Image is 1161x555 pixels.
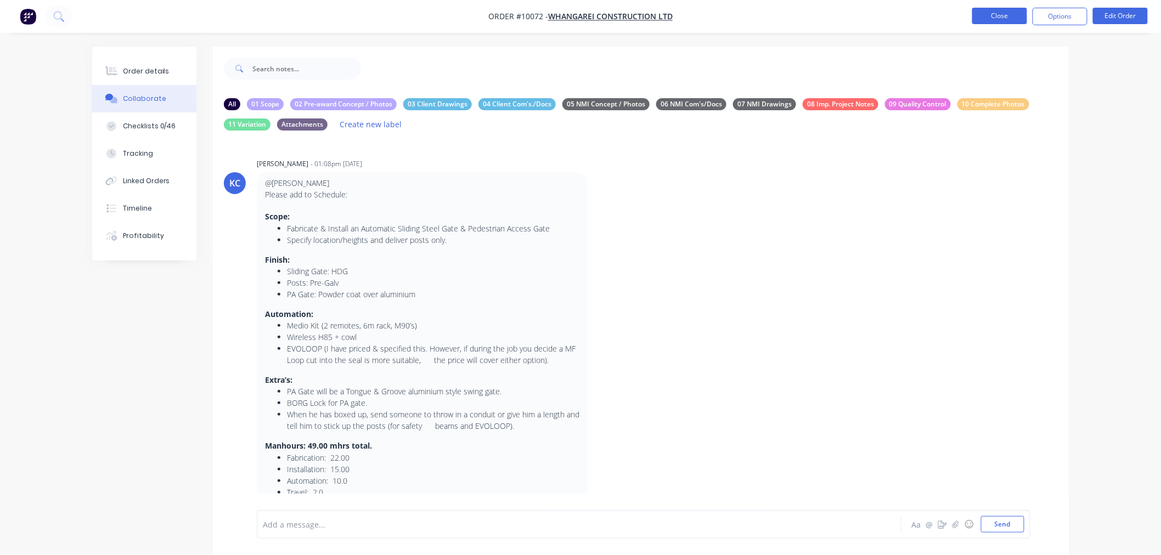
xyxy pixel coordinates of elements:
[265,178,579,200] p: @[PERSON_NAME] Please add to Schedule:
[290,98,397,110] div: 02 Pre-award Concept / Photos
[123,94,166,104] div: Collaborate
[92,85,196,112] button: Collaborate
[1033,8,1087,25] button: Options
[910,518,923,531] button: Aa
[562,98,650,110] div: 05 NMI Concept / Photos
[962,518,976,531] button: ☺
[247,98,284,110] div: 01 Scope
[287,265,579,277] li: Sliding Gate: HDG
[224,118,270,131] div: 11 Variation
[287,452,579,463] li: Fabrication: 22.00
[265,375,292,385] strong: Extra’s:
[287,288,579,300] li: PA Gate: Powder coat over aluminium
[287,331,579,343] li: Wireless H85 + cowl
[252,58,361,80] input: Search notes...
[287,475,579,486] li: Automation: 10.0
[277,118,328,131] div: Attachments
[733,98,796,110] div: 07 NMI Drawings
[224,98,240,110] div: All
[92,222,196,250] button: Profitability
[478,98,556,110] div: 04 Client Com's./Docs
[548,12,673,22] a: Whangarei Construction LTD
[287,486,579,498] li: Travel: 2.0
[287,386,579,397] li: PA Gate will be a Tongue & Groove aluminium style swing gate.
[123,203,152,213] div: Timeline
[123,149,153,158] div: Tracking
[257,159,308,169] div: [PERSON_NAME]
[923,518,936,531] button: @
[20,8,36,25] img: Factory
[123,121,176,131] div: Checklists 0/46
[123,231,164,241] div: Profitability
[92,112,196,140] button: Checklists 0/46
[287,320,579,331] li: Medio Kit (2 remotes, 6m rack, M90’s)
[972,8,1027,24] button: Close
[287,234,579,246] li: Specify location/heights and deliver posts only.
[265,309,313,319] strong: Automation:
[123,66,170,76] div: Order details
[311,159,362,169] div: - 01:08pm [DATE]
[334,117,408,132] button: Create new label
[803,98,878,110] div: 08 Imp. Project Notes
[265,440,372,451] strong: Manhours: 49.00 mhrs total.
[981,516,1024,533] button: Send
[885,98,951,110] div: 09 Quality Control
[265,211,290,222] strong: Scope:
[1093,8,1148,24] button: Edit Order
[123,176,170,186] div: Linked Orders
[287,463,579,475] li: Installation: 15.00
[287,223,579,234] li: Fabricate & Install an Automatic Sliding Steel Gate & Pedestrian Access Gate
[488,12,548,22] span: Order #10072 -
[92,140,196,167] button: Tracking
[656,98,726,110] div: 06 NMI Com's/Docs
[92,195,196,222] button: Timeline
[229,177,240,190] div: KC
[957,98,1029,110] div: 10 Complete Photos
[287,409,579,432] li: When he has boxed up, send someone to throw in a conduit or give him a length and tell him to sti...
[92,58,196,85] button: Order details
[287,397,579,409] li: BORG Lock for PA gate.
[265,254,290,265] strong: Finish:
[92,167,196,195] button: Linked Orders
[287,343,579,366] li: EVOLOOP (I have priced & specified this. However, if during the job you decide a MF Loop cut into...
[287,277,579,288] li: Posts: Pre-Galv
[403,98,472,110] div: 03 Client Drawings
